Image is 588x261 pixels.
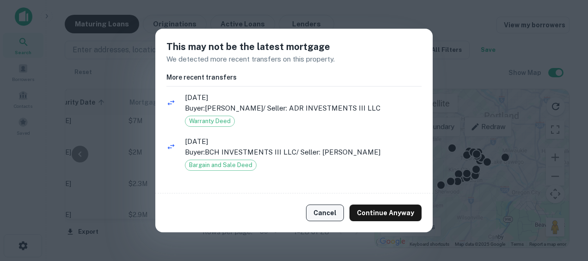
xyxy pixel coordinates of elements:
[185,117,234,126] span: Warranty Deed
[185,147,422,158] p: Buyer: BCH INVESTMENTS III LLC / Seller: [PERSON_NAME]
[542,187,588,231] iframe: Chat Widget
[306,205,344,221] button: Cancel
[185,116,235,127] div: Warranty Deed
[185,161,256,170] span: Bargain and Sale Deed
[185,160,257,171] div: Bargain and Sale Deed
[185,92,422,103] span: [DATE]
[185,136,422,147] span: [DATE]
[166,40,422,54] h5: This may not be the latest mortgage
[166,54,422,65] p: We detected more recent transfers on this property.
[166,72,422,82] h6: More recent transfers
[349,205,422,221] button: Continue Anyway
[185,103,422,114] p: Buyer: [PERSON_NAME] / Seller: ADR INVESTMENTS III LLC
